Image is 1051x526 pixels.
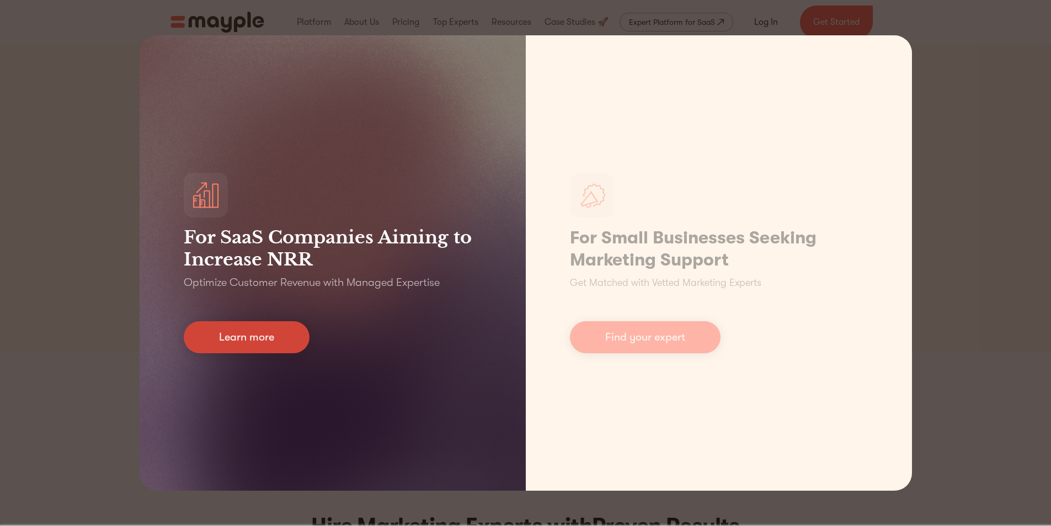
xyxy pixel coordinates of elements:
[184,275,440,290] p: Optimize Customer Revenue with Managed Expertise
[184,226,482,270] h3: For SaaS Companies Aiming to Increase NRR
[184,321,310,353] a: Learn more
[570,275,761,290] p: Get Matched with Vetted Marketing Experts
[570,227,868,271] h1: For Small Businesses Seeking Marketing Support
[570,321,721,353] a: Find your expert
